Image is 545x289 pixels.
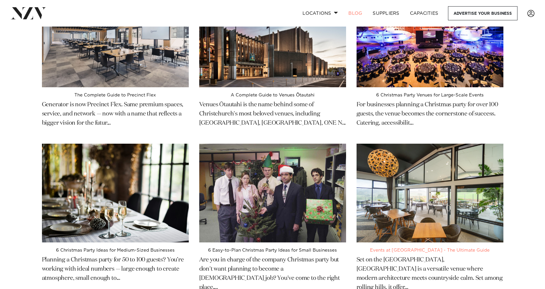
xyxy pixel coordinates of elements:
[10,7,46,19] img: nzv-logo.png
[367,6,404,20] a: SUPPLIERS
[297,6,343,20] a: Locations
[343,6,367,20] a: BLOG
[199,144,346,242] img: 6 Easy-to-Plan Christmas Party Ideas for Small Businesses
[42,248,189,253] h4: 6 Christmas Party Ideas for Medium-Sized Businesses
[199,248,346,253] h4: 6 Easy-to-Plan Christmas Party Ideas for Small Businesses
[199,98,346,128] p: Venues Ōtautahi is the name behind some of Christchurch's most beloved venues, including [GEOGRAP...
[42,98,189,128] p: Generator is now Precinct Flex. Same premium spaces, service, and network — now with a name that ...
[42,144,189,242] img: 6 Christmas Party Ideas for Medium-Sized Businesses
[357,98,503,128] p: For businesses planning a Christmas party for over 100 guests, the venue becomes the cornerstone ...
[42,253,189,283] p: Planning a Christmas party for 50 to 100 guests? You’re working with ideal numbers — large enough...
[357,144,503,242] img: Events at Wainui Golf Club - The Ultimate Guide
[357,248,503,253] h4: Events at [GEOGRAPHIC_DATA] - The Ultimate Guide
[199,93,346,98] h4: A Complete Guide to Venues Ōtautahi
[357,93,503,98] h4: 6 Christmas Party Venues for Large-Scale Events
[448,6,517,20] a: Advertise your business
[405,6,444,20] a: Capacities
[42,93,189,98] h4: The Complete Guide to Precinct Flex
